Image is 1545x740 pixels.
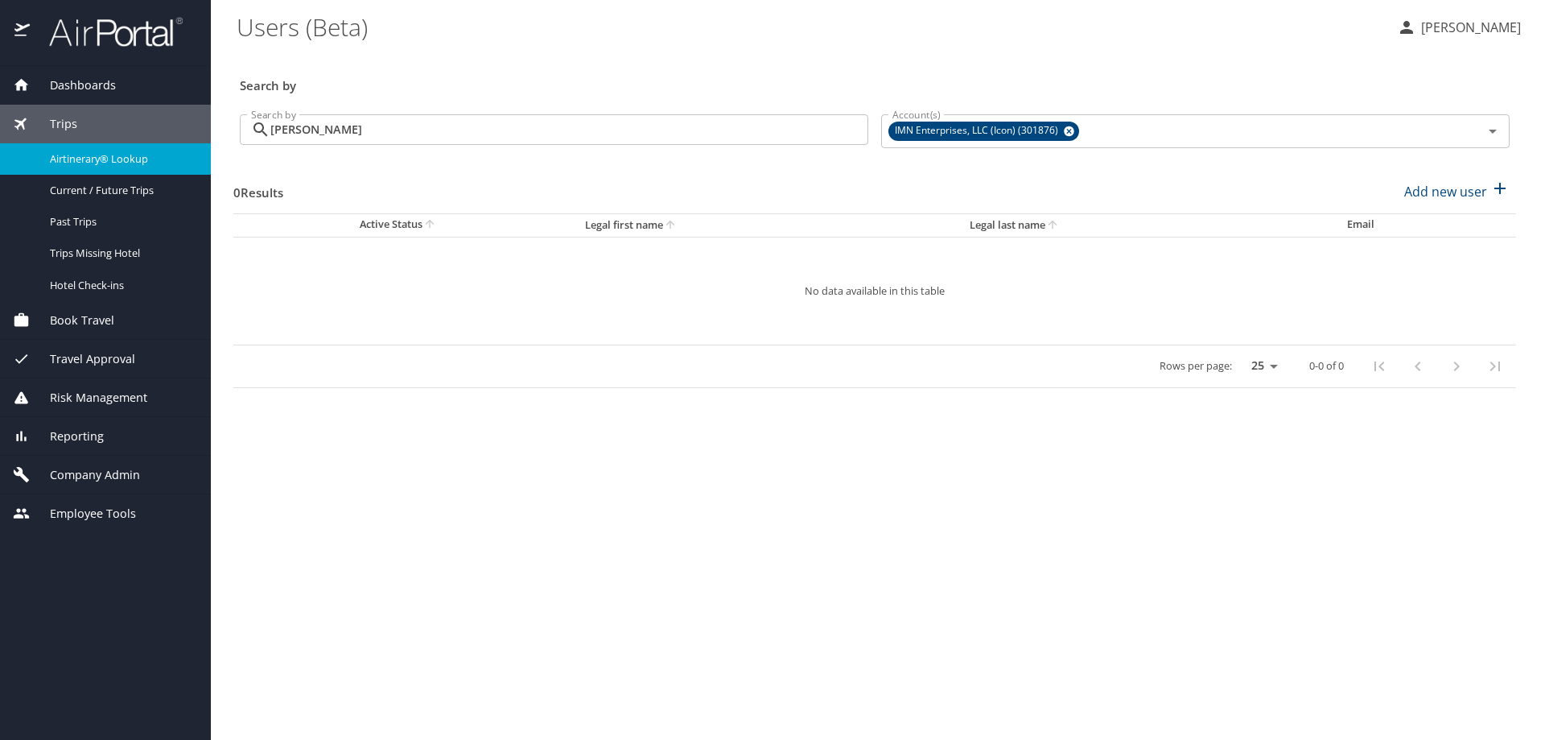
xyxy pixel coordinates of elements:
p: [PERSON_NAME] [1416,18,1521,37]
span: Company Admin [30,466,140,484]
h1: Users (Beta) [237,2,1384,52]
span: Travel Approval [30,350,135,368]
span: Dashboards [30,76,116,94]
img: airportal-logo.png [31,16,183,48]
button: Open [1481,120,1504,143]
span: Trips Missing Hotel [50,246,192,261]
th: Email [1334,213,1516,237]
span: Reporting [30,428,104,445]
span: Current / Future Trips [50,183,192,198]
div: IMN Enterprises, LLC (Icon) (301876) [888,122,1079,141]
button: Add new user [1398,174,1516,209]
span: Past Trips [50,214,192,229]
h3: Search by [240,67,1510,95]
span: Risk Management [30,389,147,407]
input: Search by name or email [270,114,868,145]
table: User Search Table [233,213,1516,388]
span: Airtinerary® Lookup [50,151,192,167]
p: Rows per page: [1160,361,1232,371]
button: sort [422,217,439,233]
span: Trips [30,115,77,133]
p: Add new user [1404,182,1487,201]
select: rows per page [1238,354,1283,378]
h3: 0 Results [233,174,283,202]
button: sort [663,218,679,234]
button: [PERSON_NAME] [1390,13,1527,42]
span: Employee Tools [30,505,136,523]
p: No data available in this table [282,286,1468,296]
p: 0-0 of 0 [1309,361,1344,371]
span: Hotel Check-ins [50,278,192,293]
span: IMN Enterprises, LLC (Icon) (301876) [888,122,1068,139]
img: icon-airportal.png [14,16,31,48]
th: Legal first name [572,213,958,237]
th: Legal last name [957,213,1334,237]
th: Active Status [233,213,572,237]
button: sort [1045,218,1061,234]
span: Book Travel [30,312,114,329]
